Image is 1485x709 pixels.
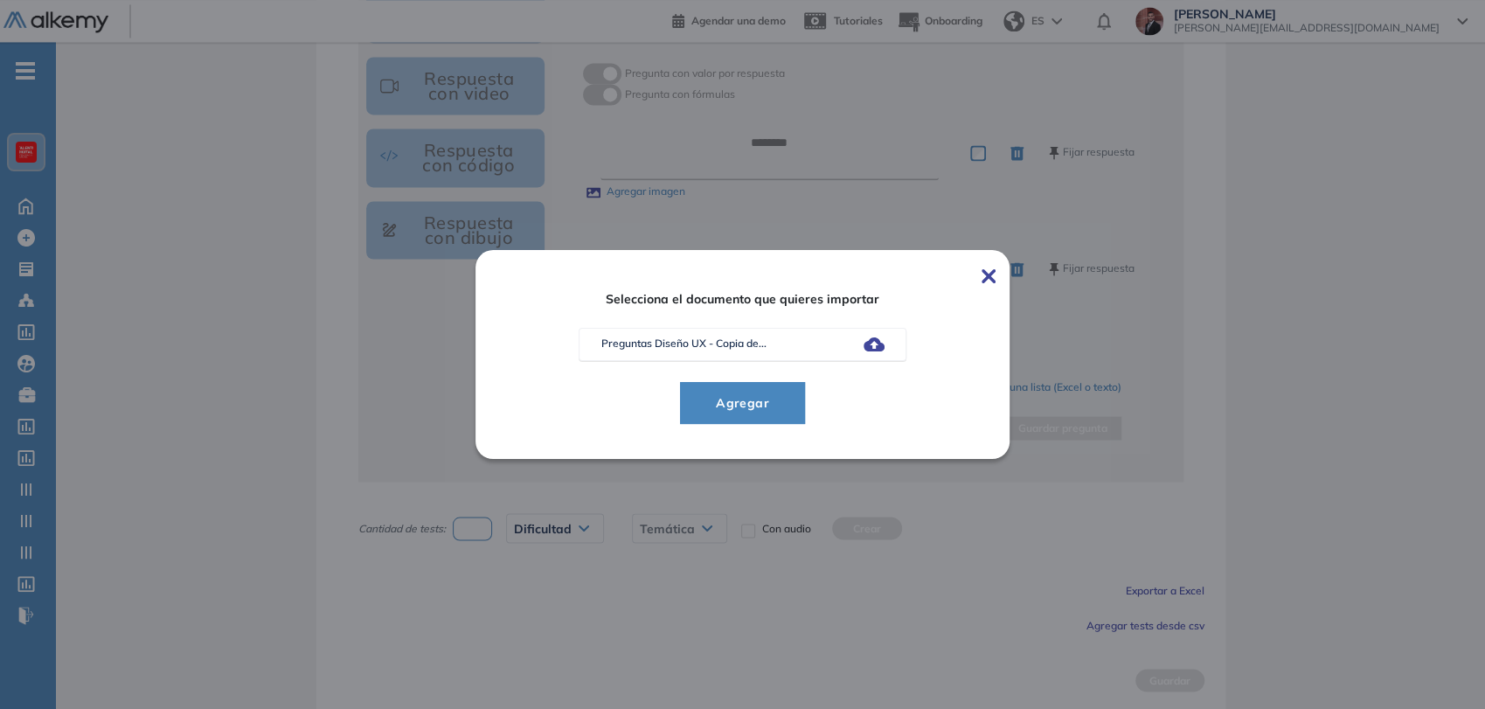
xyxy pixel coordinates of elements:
span: Selecciona el documento que quieres importar [524,292,961,307]
p: Preguntas Diseño UX - Copia de... [600,336,766,351]
iframe: Chat Widget [1170,506,1485,709]
img: Cerrar [982,269,996,283]
img: Subir archivos [864,337,885,351]
button: Agregar [680,382,805,424]
span: Agregar [702,393,783,414]
div: Widget de chat [1170,506,1485,709]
